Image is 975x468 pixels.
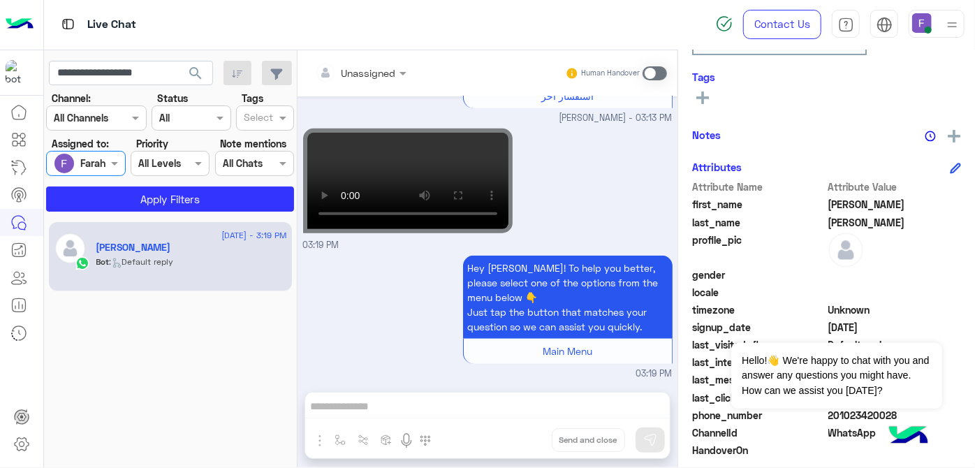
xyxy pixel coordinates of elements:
[832,10,860,39] a: tab
[692,268,826,282] span: gender
[912,13,932,33] img: userImage
[925,131,936,142] img: notes
[559,112,673,125] span: [PERSON_NAME] - 03:13 PM
[692,372,826,387] span: last_message
[692,337,826,352] span: last_visited_flow
[828,197,962,212] span: Dina
[541,90,594,102] span: استفسار آخر
[87,15,136,34] p: Live Chat
[692,71,961,83] h6: Tags
[692,390,826,405] span: last_clicked_button
[581,68,640,79] small: Human Handover
[96,256,110,267] span: Bot
[692,180,826,194] span: Attribute Name
[692,320,826,335] span: signup_date
[948,130,960,142] img: add
[75,256,89,270] img: WhatsApp
[543,345,592,357] span: Main Menu
[136,136,168,151] label: Priority
[636,367,673,381] span: 03:19 PM
[220,136,286,151] label: Note mentions
[52,136,109,151] label: Assigned to:
[828,425,962,440] span: 2
[187,65,204,82] span: search
[828,302,962,317] span: Unknown
[179,61,213,91] button: search
[6,60,31,85] img: 317874714732967
[221,229,286,242] span: [DATE] - 3:19 PM
[692,197,826,212] span: first_name
[828,233,863,268] img: defaultAdmin.png
[828,215,962,230] span: Samaha
[692,443,826,458] span: HandoverOn
[692,425,826,440] span: ChannelId
[877,17,893,33] img: tab
[54,233,86,264] img: defaultAdmin.png
[692,233,826,265] span: profile_pic
[242,91,263,105] label: Tags
[692,355,826,370] span: last_interaction
[692,285,826,300] span: locale
[59,15,77,33] img: tab
[828,443,962,458] span: null
[828,268,962,282] span: null
[884,412,933,461] img: hulul-logo.png
[110,256,174,267] span: : Default reply
[552,428,625,452] button: Send and close
[731,343,941,409] span: Hello!👋 We're happy to chat with you and answer any questions you might have. How can we assist y...
[828,180,962,194] span: Attribute Value
[828,285,962,300] span: null
[692,302,826,317] span: timezone
[242,110,273,128] div: Select
[743,10,821,39] a: Contact Us
[303,240,339,250] span: 03:19 PM
[692,161,742,173] h6: Attributes
[157,91,188,105] label: Status
[838,17,854,33] img: tab
[716,15,733,32] img: spinner
[96,242,171,254] h5: Dina Samaha
[54,154,74,173] img: ACg8ocLMQ_i6-5Vf5qxKXNDlpDFq7JmlHEhsiUuqEjYYnbyKvkP-1I0=s96-c
[944,16,961,34] img: profile
[692,408,826,423] span: phone_number
[692,129,721,141] h6: Notes
[828,408,962,423] span: 201023420028
[463,256,673,339] p: 8/9/2025, 3:19 PM
[52,91,91,105] label: Channel:
[6,10,34,39] img: Logo
[692,215,826,230] span: last_name
[46,187,294,212] button: Apply Filters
